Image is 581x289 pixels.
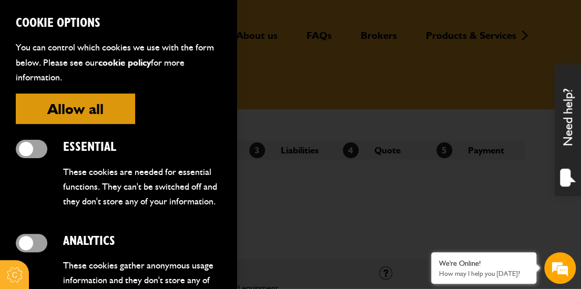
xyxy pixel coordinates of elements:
[439,270,528,277] p: How may I help you today?
[98,57,151,68] a: cookie policy
[63,234,221,249] h2: Analytics
[439,259,528,268] div: We're Online!
[63,140,221,155] h2: Essential
[63,164,221,209] p: These cookies are needed for essential functions. They can't be switched off and they don't store...
[16,40,221,84] p: You can control which cookies we use with the form below. Please see our for more information.
[555,65,581,196] div: Need help?
[16,94,135,124] button: Allow all
[16,16,221,31] h2: Cookie Options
